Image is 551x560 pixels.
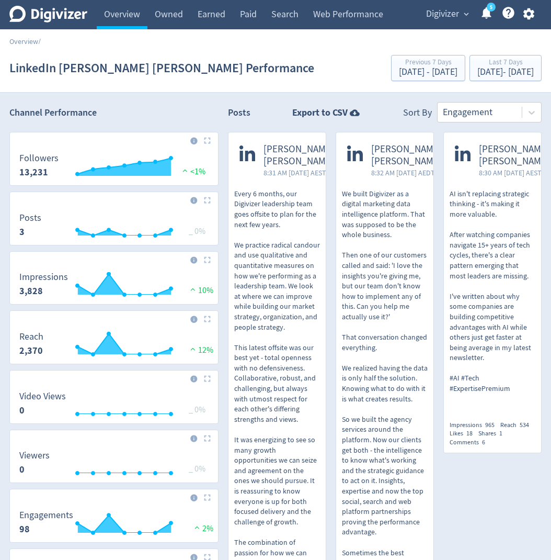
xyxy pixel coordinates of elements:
[478,429,508,438] div: Shares
[204,435,211,442] img: Placeholder
[9,106,219,119] h2: Channel Performance
[19,226,25,238] strong: 3
[188,285,213,296] span: 10%
[188,345,198,353] img: positive-performance.svg
[499,429,502,438] span: 1
[263,167,334,178] span: 8:31 AM [DATE] AEST
[19,212,41,224] dt: Posts
[192,523,213,534] span: 2%
[188,285,198,293] img: positive-performance.svg
[9,37,38,46] a: Overview
[263,143,334,167] span: [PERSON_NAME] [PERSON_NAME]
[292,106,348,119] strong: Export to CSV
[19,166,48,178] strong: 13,231
[14,213,214,241] svg: Posts 3
[482,438,485,446] span: 6
[450,438,491,447] div: Comments
[19,152,59,164] dt: Followers
[485,421,495,429] span: 965
[450,189,535,394] p: AI isn't replacing strategic thinking - it's making it more valuable. After watching companies na...
[477,68,534,77] div: [DATE] - [DATE]
[19,285,43,297] strong: 3,828
[469,55,542,81] button: Last 7 Days[DATE]- [DATE]
[180,166,190,174] img: positive-performance.svg
[426,6,459,23] span: Digivizer
[450,421,500,430] div: Impressions
[479,143,549,167] span: [PERSON_NAME] [PERSON_NAME]
[189,464,205,474] span: _ 0%
[204,197,211,204] img: Placeholder
[189,405,205,415] span: _ 0%
[487,3,496,12] a: 5
[399,68,457,77] div: [DATE] - [DATE]
[228,106,250,122] h2: Posts
[466,429,473,438] span: 18
[204,137,211,144] img: Placeholder
[19,390,66,402] dt: Video Views
[180,166,205,177] span: <1%
[403,106,432,122] div: Sort By
[19,463,25,476] strong: 0
[189,226,205,237] span: _ 0%
[500,421,535,430] div: Reach
[462,9,471,19] span: expand_more
[520,421,529,429] span: 534
[19,450,50,462] dt: Viewers
[444,132,541,412] a: [PERSON_NAME] [PERSON_NAME]8:30 AM [DATE] AESTAI isn't replacing strategic thinking - it's making...
[14,332,214,360] svg: Reach 2,370
[19,509,73,521] dt: Engagements
[14,153,214,181] svg: Followers 13,231
[188,345,213,355] span: 12%
[204,375,211,382] img: Placeholder
[479,167,549,178] span: 8:30 AM [DATE] AEST
[19,271,68,283] dt: Impressions
[204,494,211,501] img: Placeholder
[38,37,41,46] span: /
[422,6,472,23] button: Digivizer
[19,404,25,417] strong: 0
[19,523,30,535] strong: 98
[477,59,534,68] div: Last 7 Days
[204,316,211,322] img: Placeholder
[14,451,214,478] svg: Viewers 0
[14,272,214,300] svg: Impressions 3,828
[399,59,457,68] div: Previous 7 Days
[14,510,214,538] svg: Engagements 98
[450,429,478,438] div: Likes
[19,331,43,343] dt: Reach
[19,344,43,357] strong: 2,370
[14,391,214,419] svg: Video Views 0
[371,143,442,167] span: [PERSON_NAME] [PERSON_NAME]
[391,55,465,81] button: Previous 7 Days[DATE] - [DATE]
[371,167,442,178] span: 8:32 AM [DATE] AEDT
[9,51,314,85] h1: LinkedIn [PERSON_NAME] [PERSON_NAME] Performance
[192,523,202,531] img: positive-performance.svg
[204,256,211,263] img: Placeholder
[490,4,492,11] text: 5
